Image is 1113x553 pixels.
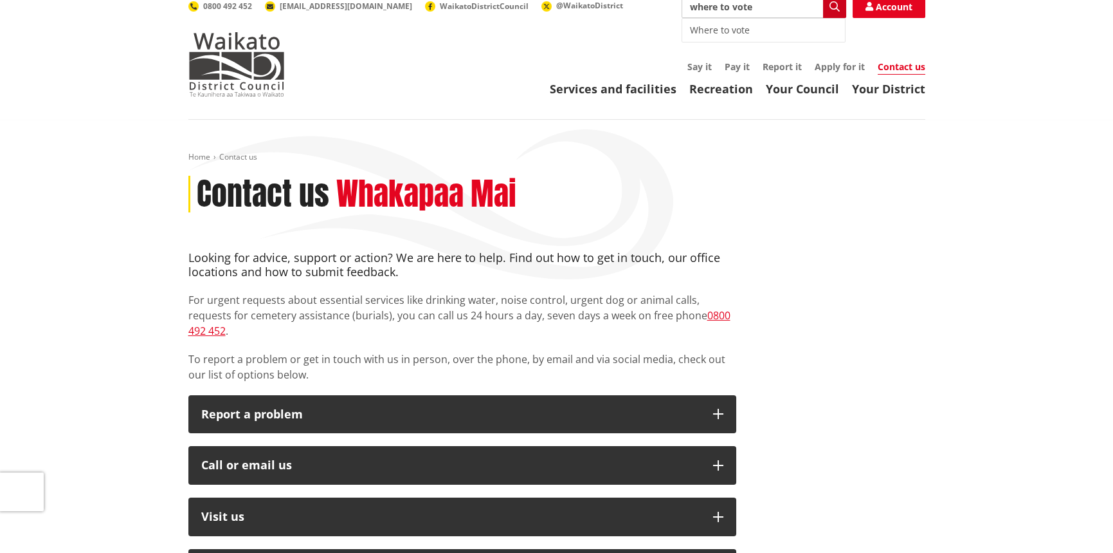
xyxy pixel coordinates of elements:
[682,19,846,42] div: Where to vote
[188,151,210,162] a: Home
[878,61,925,75] a: Contact us
[687,61,712,73] a: Say it
[201,408,700,421] p: Report a problem
[203,1,252,12] span: 0800 492 452
[188,308,730,338] a: 0800 492 452
[815,61,865,73] a: Apply for it
[188,446,736,485] button: Call or email us
[766,81,839,97] a: Your Council
[425,1,529,12] a: WaikatoDistrictCouncil
[188,395,736,434] button: Report a problem
[188,351,736,382] p: To report a problem or get in touch with us in person, over the phone, by email and via social me...
[336,176,516,213] h2: Whakapaa Mai
[440,1,529,12] span: WaikatoDistrictCouncil
[763,61,802,73] a: Report it
[265,1,412,12] a: [EMAIL_ADDRESS][DOMAIN_NAME]
[188,152,925,163] nav: breadcrumb
[201,459,700,472] div: Call or email us
[852,81,925,97] a: Your District
[725,61,750,73] a: Pay it
[188,251,736,279] h4: Looking for advice, support or action? We are here to help. Find out how to get in touch, our off...
[550,81,676,97] a: Services and facilities
[188,498,736,536] button: Visit us
[201,511,700,523] p: Visit us
[689,81,753,97] a: Recreation
[188,32,285,97] img: Waikato District Council - Te Kaunihera aa Takiwaa o Waikato
[188,1,252,12] a: 0800 492 452
[1054,499,1100,545] iframe: Messenger Launcher
[197,176,329,213] h1: Contact us
[188,292,736,339] p: For urgent requests about essential services like drinking water, noise control, urgent dog or an...
[280,1,412,12] span: [EMAIL_ADDRESS][DOMAIN_NAME]
[219,151,257,162] span: Contact us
